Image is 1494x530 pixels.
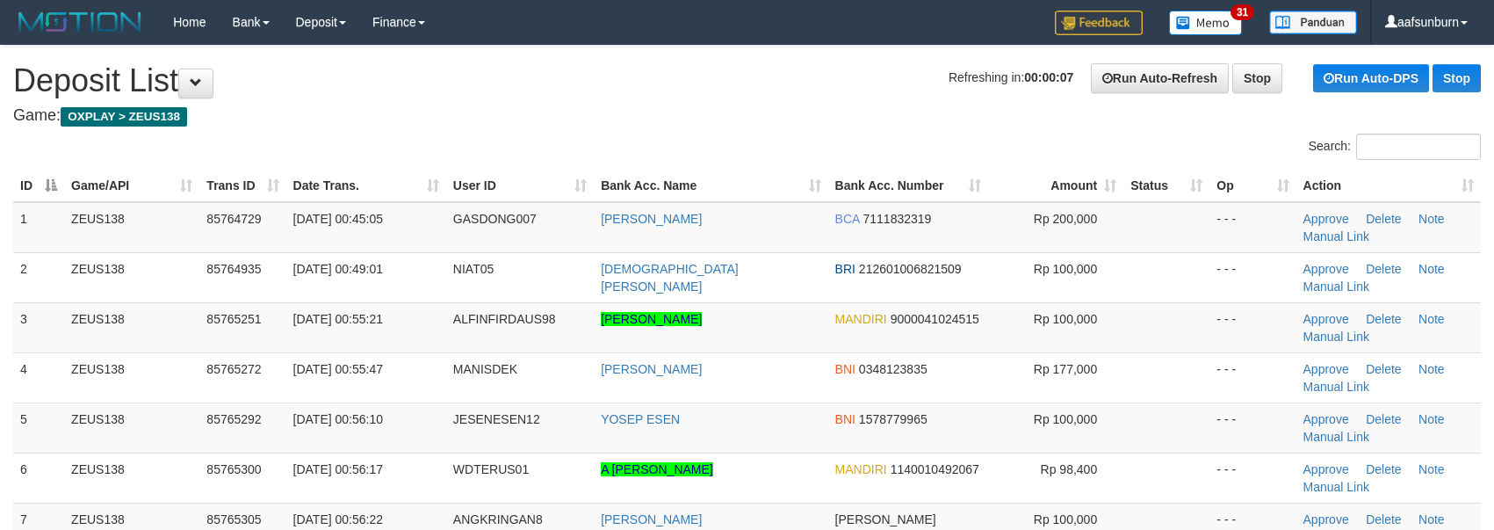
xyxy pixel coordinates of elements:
th: Game/API: activate to sort column ascending [64,170,199,202]
a: Delete [1366,362,1401,376]
td: ZEUS138 [64,453,199,503]
a: [PERSON_NAME] [601,512,702,526]
a: Note [1418,312,1445,326]
span: ALFINFIRDAUS98 [453,312,556,326]
td: 3 [13,302,64,352]
span: [DATE] 00:56:17 [293,462,383,476]
span: MANDIRI [835,462,887,476]
a: Approve [1303,262,1349,276]
img: MOTION_logo.png [13,9,147,35]
input: Search: [1356,134,1481,160]
span: NIAT05 [453,262,494,276]
td: - - - [1209,202,1296,253]
span: 85765272 [206,362,261,376]
a: Delete [1366,512,1401,526]
a: Approve [1303,212,1349,226]
th: Date Trans.: activate to sort column ascending [286,170,446,202]
span: Rp 200,000 [1034,212,1097,226]
a: [PERSON_NAME] [601,312,702,326]
span: WDTERUS01 [453,462,529,476]
span: 85765292 [206,412,261,426]
a: YOSEP ESEN [601,412,680,426]
span: Copy 7111832319 to clipboard [863,212,932,226]
span: 85764935 [206,262,261,276]
img: panduan.png [1269,11,1357,34]
a: Note [1418,262,1445,276]
span: 85764729 [206,212,261,226]
a: Note [1418,362,1445,376]
img: Feedback.jpg [1055,11,1143,35]
a: Delete [1366,212,1401,226]
span: Rp 100,000 [1034,262,1097,276]
h1: Deposit List [13,63,1481,98]
td: ZEUS138 [64,302,199,352]
th: Action: activate to sort column ascending [1296,170,1481,202]
td: - - - [1209,252,1296,302]
span: GASDONG007 [453,212,537,226]
a: Approve [1303,462,1349,476]
a: Delete [1366,312,1401,326]
span: 85765305 [206,512,261,526]
a: Run Auto-Refresh [1091,63,1229,93]
td: ZEUS138 [64,202,199,253]
span: MANISDEK [453,362,517,376]
td: ZEUS138 [64,252,199,302]
span: [DATE] 00:55:47 [293,362,383,376]
span: Rp 100,000 [1034,412,1097,426]
span: Rp 177,000 [1034,362,1097,376]
span: BNI [835,412,855,426]
a: A [PERSON_NAME] [601,462,713,476]
a: [DEMOGRAPHIC_DATA][PERSON_NAME] [601,262,739,294]
a: Manual Link [1303,480,1370,494]
a: Note [1418,462,1445,476]
a: Delete [1366,412,1401,426]
a: Note [1418,412,1445,426]
span: Copy 0348123835 to clipboard [859,362,927,376]
a: [PERSON_NAME] [601,212,702,226]
label: Search: [1309,134,1481,160]
span: JESENESEN12 [453,412,540,426]
a: Approve [1303,362,1349,376]
a: [PERSON_NAME] [601,362,702,376]
a: Delete [1366,262,1401,276]
span: 85765251 [206,312,261,326]
td: 4 [13,352,64,403]
a: Run Auto-DPS [1313,64,1429,92]
td: - - - [1209,302,1296,352]
th: User ID: activate to sort column ascending [446,170,594,202]
span: [DATE] 00:56:22 [293,512,383,526]
span: 31 [1231,4,1254,20]
th: Status: activate to sort column ascending [1123,170,1209,202]
a: Approve [1303,312,1349,326]
a: Note [1418,212,1445,226]
a: Delete [1366,462,1401,476]
span: [DATE] 00:56:10 [293,412,383,426]
span: ANGKRINGAN8 [453,512,543,526]
span: Rp 100,000 [1034,512,1097,526]
a: Manual Link [1303,380,1370,394]
td: 5 [13,403,64,453]
a: Stop [1433,64,1481,92]
a: Manual Link [1303,280,1370,294]
a: Stop [1232,63,1282,93]
span: Copy 1578779965 to clipboard [859,412,927,426]
h4: Game: [13,107,1481,125]
span: Copy 212601006821509 to clipboard [859,262,962,276]
span: BCA [835,212,860,226]
span: Copy 9000041024515 to clipboard [891,312,979,326]
th: ID: activate to sort column descending [13,170,64,202]
img: Button%20Memo.svg [1169,11,1243,35]
span: BRI [835,262,855,276]
span: [DATE] 00:49:01 [293,262,383,276]
span: [DATE] 00:55:21 [293,312,383,326]
span: MANDIRI [835,312,887,326]
td: - - - [1209,352,1296,403]
a: Approve [1303,412,1349,426]
span: OXPLAY > ZEUS138 [61,107,187,127]
td: - - - [1209,453,1296,503]
a: Note [1418,512,1445,526]
th: Bank Acc. Number: activate to sort column ascending [828,170,988,202]
td: ZEUS138 [64,352,199,403]
td: ZEUS138 [64,403,199,453]
span: BNI [835,362,855,376]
